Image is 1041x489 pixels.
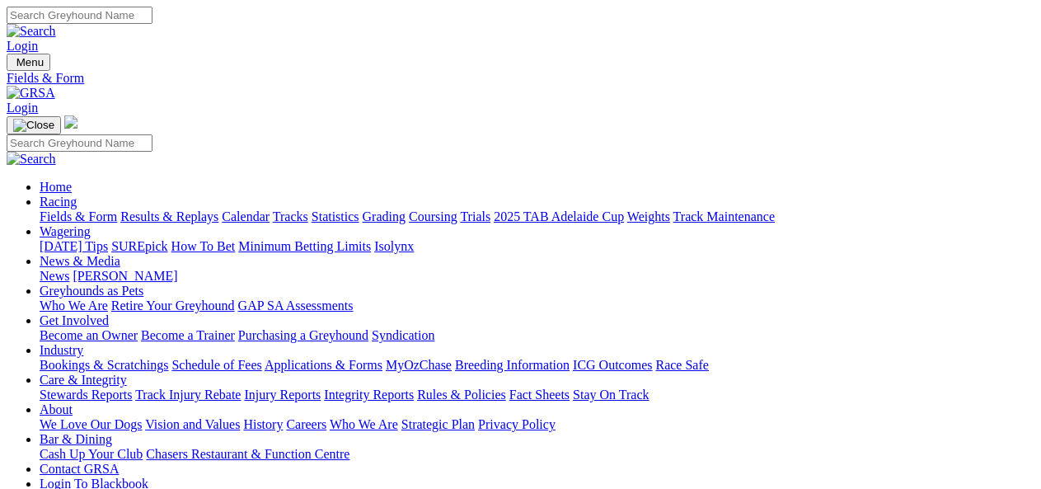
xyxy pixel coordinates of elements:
[40,388,1034,402] div: Care & Integrity
[40,447,143,461] a: Cash Up Your Club
[238,328,368,342] a: Purchasing a Greyhound
[40,402,73,416] a: About
[417,388,506,402] a: Rules & Policies
[40,209,1034,224] div: Racing
[7,71,1034,86] a: Fields & Form
[120,209,218,223] a: Results & Replays
[222,209,270,223] a: Calendar
[7,101,38,115] a: Login
[40,417,142,431] a: We Love Our Dogs
[478,417,556,431] a: Privacy Policy
[363,209,406,223] a: Grading
[673,209,775,223] a: Track Maintenance
[460,209,490,223] a: Trials
[40,328,1034,343] div: Get Involved
[171,358,261,372] a: Schedule of Fees
[40,239,1034,254] div: Wagering
[40,239,108,253] a: [DATE] Tips
[40,343,83,357] a: Industry
[40,388,132,402] a: Stewards Reports
[401,417,475,431] a: Strategic Plan
[312,209,359,223] a: Statistics
[141,328,235,342] a: Become a Trainer
[40,328,138,342] a: Become an Owner
[386,358,452,372] a: MyOzChase
[40,195,77,209] a: Racing
[7,54,50,71] button: Toggle navigation
[7,152,56,167] img: Search
[286,417,326,431] a: Careers
[7,39,38,53] a: Login
[7,7,152,24] input: Search
[627,209,670,223] a: Weights
[40,254,120,268] a: News & Media
[111,299,235,313] a: Retire Your Greyhound
[573,358,652,372] a: ICG Outcomes
[374,239,414,253] a: Isolynx
[40,313,109,327] a: Get Involved
[40,462,119,476] a: Contact GRSA
[40,269,1034,284] div: News & Media
[40,447,1034,462] div: Bar & Dining
[7,134,152,152] input: Search
[455,358,570,372] a: Breeding Information
[265,358,382,372] a: Applications & Forms
[243,417,283,431] a: History
[494,209,624,223] a: 2025 TAB Adelaide Cup
[73,269,177,283] a: [PERSON_NAME]
[40,358,168,372] a: Bookings & Scratchings
[7,24,56,39] img: Search
[40,284,143,298] a: Greyhounds as Pets
[146,447,349,461] a: Chasers Restaurant & Function Centre
[238,239,371,253] a: Minimum Betting Limits
[40,373,127,387] a: Care & Integrity
[135,388,241,402] a: Track Injury Rebate
[111,239,167,253] a: SUREpick
[40,269,69,283] a: News
[40,224,91,238] a: Wagering
[40,299,1034,313] div: Greyhounds as Pets
[324,388,414,402] a: Integrity Reports
[238,299,354,313] a: GAP SA Assessments
[64,115,77,129] img: logo-grsa-white.png
[330,417,398,431] a: Who We Are
[409,209,457,223] a: Coursing
[372,328,434,342] a: Syndication
[40,299,108,313] a: Who We Are
[145,417,240,431] a: Vision and Values
[40,209,117,223] a: Fields & Form
[655,358,708,372] a: Race Safe
[509,388,570,402] a: Fact Sheets
[7,86,55,101] img: GRSA
[40,180,72,194] a: Home
[273,209,308,223] a: Tracks
[7,116,61,134] button: Toggle navigation
[573,388,649,402] a: Stay On Track
[171,239,236,253] a: How To Bet
[16,56,44,68] span: Menu
[40,358,1034,373] div: Industry
[40,432,112,446] a: Bar & Dining
[244,388,321,402] a: Injury Reports
[40,417,1034,432] div: About
[13,119,54,132] img: Close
